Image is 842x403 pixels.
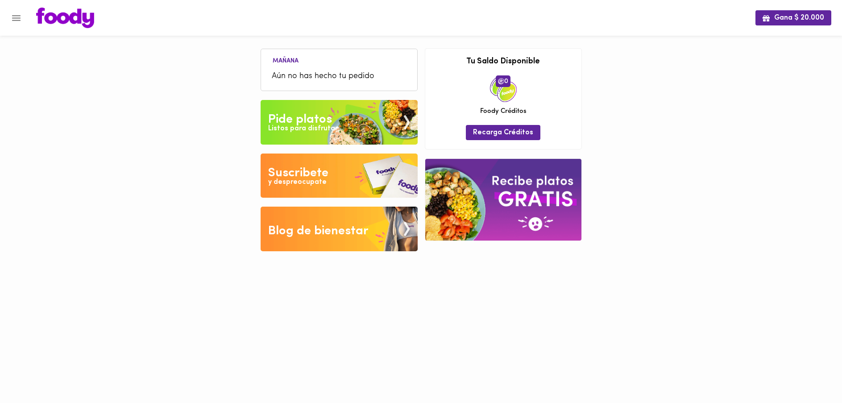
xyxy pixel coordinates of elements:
span: Aún no has hecho tu pedido [272,71,406,83]
div: y despreocupate [268,177,327,187]
img: Pide un Platos [261,100,418,145]
h3: Tu Saldo Disponible [432,58,575,66]
button: Gana $ 20.000 [755,10,831,25]
iframe: Messagebird Livechat Widget [790,351,833,394]
span: 0 [496,75,510,87]
button: Recarga Créditos [466,125,540,140]
img: Disfruta bajar de peso [261,154,418,198]
img: foody-creditos.png [498,78,504,84]
div: Suscribete [268,164,328,182]
button: Menu [5,7,27,29]
span: Gana $ 20.000 [763,14,824,22]
img: credits-package.png [490,75,517,102]
div: Pide platos [268,111,332,129]
div: Blog de bienestar [268,222,369,240]
span: Recarga Créditos [473,129,533,137]
img: Blog de bienestar [261,207,418,251]
span: Foody Créditos [480,107,527,116]
div: Listos para disfrutar [268,124,338,134]
img: referral-banner.png [425,159,581,241]
img: logo.png [36,8,94,28]
li: Mañana [265,56,306,64]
